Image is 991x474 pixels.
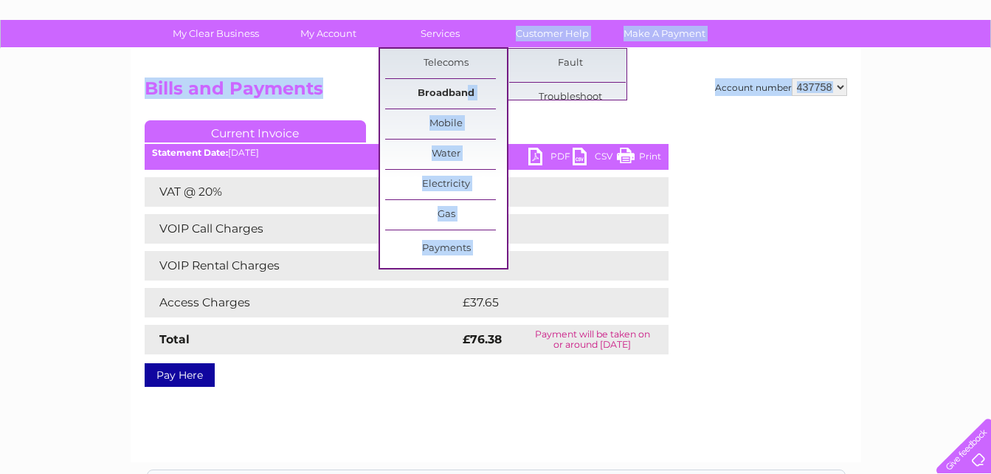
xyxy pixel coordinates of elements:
[459,251,640,281] td: £26.00
[145,120,366,142] a: Current Invoice
[809,63,854,74] a: Telecoms
[768,63,801,74] a: Energy
[509,49,631,78] a: Fault
[715,78,847,96] div: Account number
[459,214,635,244] td: £0.00
[148,8,845,72] div: Clear Business is a trading name of Verastar Limited (registered in [GEOGRAPHIC_DATA] No. 3667643...
[863,63,884,74] a: Blog
[145,214,459,244] td: VOIP Call Charges
[517,325,669,354] td: Payment will be taken on or around [DATE]
[385,79,507,109] a: Broadband
[528,148,573,169] a: PDF
[145,148,669,158] div: [DATE]
[617,148,661,169] a: Print
[463,332,502,346] strong: £76.38
[509,83,631,112] a: Troubleshoot
[491,20,613,47] a: Customer Help
[893,63,929,74] a: Contact
[145,78,847,106] h2: Bills and Payments
[385,140,507,169] a: Water
[385,200,507,230] a: Gas
[385,49,507,78] a: Telecoms
[385,109,507,139] a: Mobile
[604,20,725,47] a: Make A Payment
[267,20,389,47] a: My Account
[145,288,459,317] td: Access Charges
[942,63,977,74] a: Log out
[385,234,507,264] a: Payments
[713,7,815,26] a: 0333 014 3131
[379,20,501,47] a: Services
[573,148,617,169] a: CSV
[145,363,215,387] a: Pay Here
[152,147,228,158] b: Statement Date:
[459,177,637,207] td: £12.73
[731,63,759,74] a: Water
[385,170,507,199] a: Electricity
[155,20,277,47] a: My Clear Business
[145,177,459,207] td: VAT @ 20%
[35,38,110,83] img: logo.png
[459,288,638,317] td: £37.65
[159,332,190,346] strong: Total
[145,251,459,281] td: VOIP Rental Charges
